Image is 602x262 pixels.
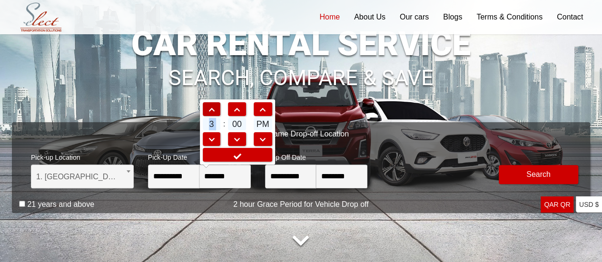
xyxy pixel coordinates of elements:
span: Drop Off Date [265,147,368,165]
span: Pick-Up Date [148,147,251,165]
span: 1. Hamad International Airport [31,165,134,188]
h1: CAR RENTAL SERVICE [12,27,590,60]
a: USD $ [576,196,602,213]
span: Pick-up Location [31,147,134,165]
span: PM [254,118,272,130]
span: 3 [203,118,221,130]
button: Modify Search [499,165,578,184]
span: 1. Hamad International Airport [36,165,128,189]
p: 2 hour Grace Period for Vehicle Drop off [12,199,590,210]
h1: SEARCH, COMPARE & SAVE [12,53,590,89]
span: 00 [228,118,246,130]
a: QAR QR [541,196,573,213]
td: : [221,117,227,131]
label: Same Drop-off Location [268,129,349,139]
label: 21 years and above [27,200,94,209]
img: Select Rent a Car [14,1,68,34]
